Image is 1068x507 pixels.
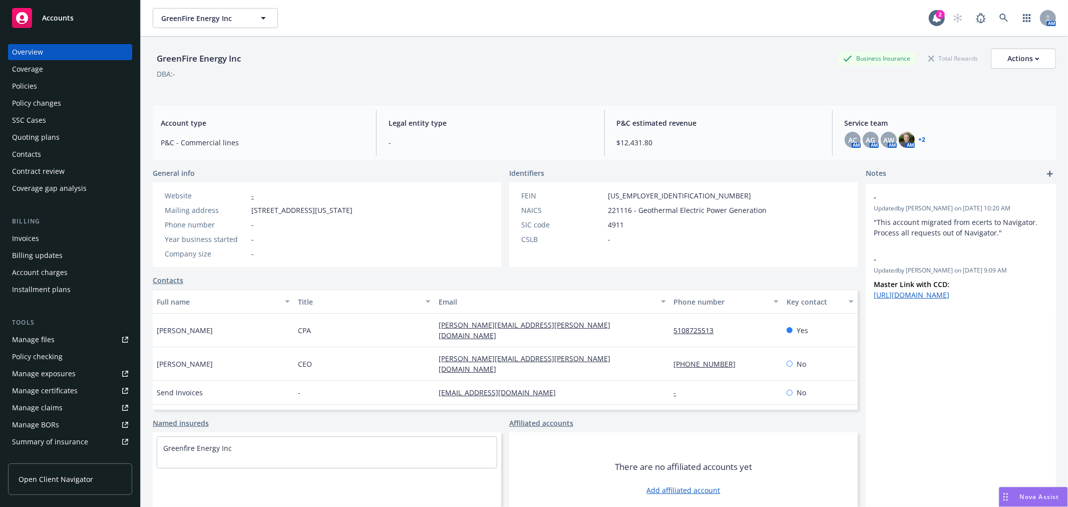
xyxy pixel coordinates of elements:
a: Accounts [8,4,132,32]
a: Add affiliated account [647,485,721,495]
a: Summary of insurance [8,434,132,450]
div: Company size [165,248,247,259]
div: Contacts [12,146,41,162]
div: Policy changes [12,95,61,111]
span: [STREET_ADDRESS][US_STATE] [251,205,352,215]
a: Affiliated accounts [509,418,573,428]
div: -Updatedby [PERSON_NAME] on [DATE] 10:20 AM"This account migrated from ecerts to Navigator. Proce... [866,184,1056,246]
span: P&C estimated revenue [617,118,820,128]
a: Manage certificates [8,383,132,399]
span: Identifiers [509,168,544,178]
a: Manage BORs [8,417,132,433]
span: $12,431.80 [617,137,820,148]
a: Account charges [8,265,132,281]
a: Switch app [1017,8,1037,28]
a: - [674,388,684,397]
span: There are no affiliated accounts yet [615,461,752,473]
span: [PERSON_NAME] [157,325,213,336]
div: Total Rewards [923,52,983,65]
div: Phone number [165,219,247,230]
div: Phone number [674,297,768,307]
span: - [608,234,610,244]
div: Account charges [12,265,68,281]
div: Coverage gap analysis [12,180,87,196]
a: [EMAIL_ADDRESS][DOMAIN_NAME] [439,388,564,397]
span: - [874,192,1022,202]
span: - [251,219,254,230]
span: AW [883,135,894,145]
a: Contacts [8,146,132,162]
button: Title [294,290,435,314]
div: Actions [1007,49,1039,68]
div: -Updatedby [PERSON_NAME] on [DATE] 9:09 AMMaster Link with CCD: [URL][DOMAIN_NAME] [866,246,1056,308]
div: Billing [8,216,132,226]
a: Start snowing [948,8,968,28]
div: FEIN [521,190,604,201]
span: CPA [298,325,311,336]
div: CSLB [521,234,604,244]
span: General info [153,168,195,178]
div: Overview [12,44,43,60]
div: Manage exposures [12,366,76,382]
span: Open Client Navigator [19,474,93,484]
span: P&C - Commercial lines [161,137,364,148]
a: Installment plans [8,282,132,298]
a: Manage exposures [8,366,132,382]
div: Quoting plans [12,129,60,145]
a: Policies [8,78,132,94]
span: - [251,248,254,259]
span: - [389,137,592,148]
img: photo [899,132,915,148]
span: - [874,254,1022,265]
span: 4911 [608,219,624,230]
div: Tools [8,318,132,328]
span: [PERSON_NAME] [157,359,213,369]
div: 2 [936,10,945,19]
a: Coverage gap analysis [8,180,132,196]
div: Website [165,190,247,201]
span: - [298,387,300,398]
a: Overview [8,44,132,60]
button: Full name [153,290,294,314]
button: Actions [991,49,1056,69]
a: Contacts [153,275,183,286]
a: Manage claims [8,400,132,416]
div: Policies [12,78,37,94]
a: Quoting plans [8,129,132,145]
a: [PERSON_NAME][EMAIL_ADDRESS][PERSON_NAME][DOMAIN_NAME] [439,320,610,340]
a: 5108725513 [674,326,722,335]
div: Invoices [12,230,39,246]
span: Service team [845,118,1048,128]
a: Search [994,8,1014,28]
div: Year business started [165,234,247,244]
span: No [797,387,806,398]
div: Full name [157,297,279,307]
span: GreenFire Energy Inc [161,13,248,24]
div: Installment plans [12,282,71,298]
a: Greenfire Energy Inc [163,443,232,453]
div: DBA: - [157,69,175,79]
a: [PHONE_NUMBER] [674,359,744,369]
span: CEO [298,359,312,369]
div: Title [298,297,420,307]
a: Policy checking [8,349,132,365]
span: "This account migrated from ecerts to Navigator. Process all requests out of Navigator." [874,217,1039,237]
a: - [251,191,254,200]
button: Email [435,290,669,314]
span: Accounts [42,14,74,22]
div: Policy checking [12,349,63,365]
strong: Master Link with CCD: [874,280,949,289]
div: Coverage [12,61,43,77]
div: Drag to move [999,487,1012,506]
span: - [251,234,254,244]
div: Mailing address [165,205,247,215]
div: Business Insurance [838,52,915,65]
div: SIC code [521,219,604,230]
div: Manage claims [12,400,63,416]
span: Nova Assist [1020,492,1059,501]
button: Nova Assist [999,487,1068,507]
a: [PERSON_NAME][EMAIL_ADDRESS][PERSON_NAME][DOMAIN_NAME] [439,354,610,374]
span: No [797,359,806,369]
div: Email [439,297,654,307]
